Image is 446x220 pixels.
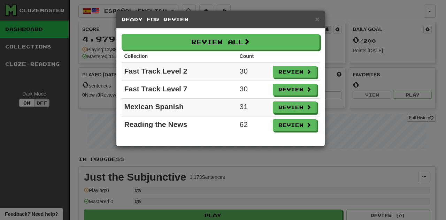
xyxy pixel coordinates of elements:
td: 31 [237,99,270,116]
button: Review [273,66,317,78]
h5: Ready for Review [122,16,320,23]
button: Review [273,84,317,96]
td: Fast Track Level 7 [122,81,237,99]
button: Review [273,119,317,131]
td: 62 [237,116,270,134]
td: Fast Track Level 2 [122,63,237,81]
span: × [315,15,319,23]
button: Close [315,15,319,23]
td: Reading the News [122,116,237,134]
td: 30 [237,81,270,99]
button: Review [273,101,317,113]
th: Count [237,50,270,63]
th: Collection [122,50,237,63]
td: 30 [237,63,270,81]
td: Mexican Spanish [122,99,237,116]
button: Review All [122,34,320,50]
